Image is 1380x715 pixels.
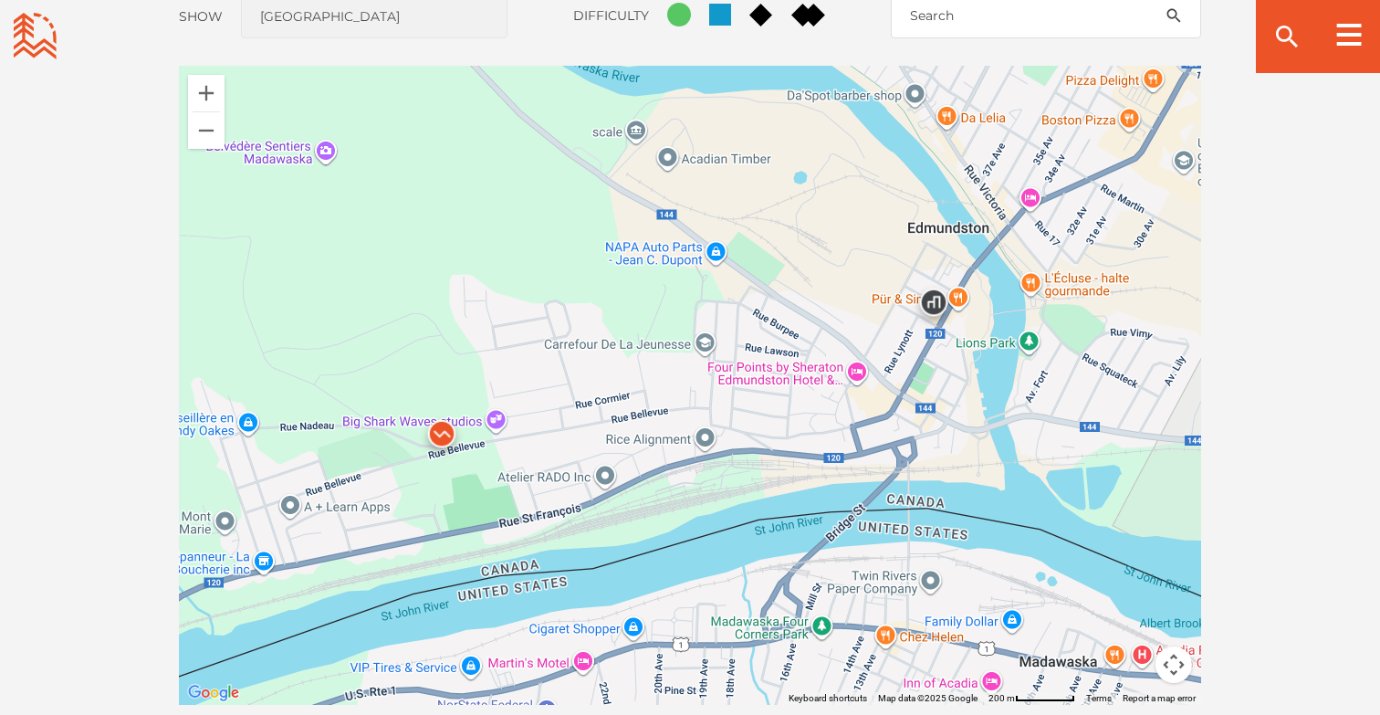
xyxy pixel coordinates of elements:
label: Difficulty [573,7,649,24]
button: Zoom out [188,112,225,149]
button: Map Scale: 200 m per 62 pixels [983,692,1081,705]
label: Show [179,8,223,25]
span: Map data ©2025 Google [878,693,977,703]
ion-icon: search [1165,6,1183,25]
a: Report a map error [1123,693,1196,703]
img: Google [183,681,244,705]
button: Zoom in [188,75,225,111]
a: Terms (opens in new tab) [1086,693,1112,703]
span: 200 m [988,693,1015,703]
ion-icon: search [1272,22,1302,51]
button: Keyboard shortcuts [789,692,867,705]
button: Map camera controls [1155,647,1192,683]
a: Open this area in Google Maps (opens a new window) [183,681,244,705]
